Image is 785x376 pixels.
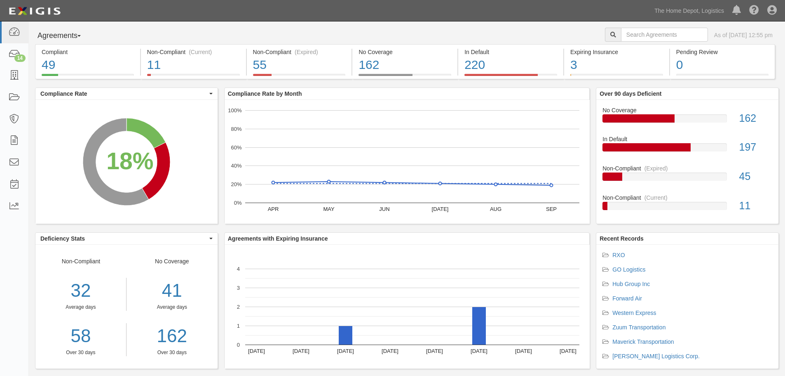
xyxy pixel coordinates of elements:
[225,100,590,224] svg: A chart.
[431,206,448,212] text: [DATE]
[570,56,663,74] div: 3
[564,74,669,80] a: Expiring Insurance3
[133,323,211,349] a: 162
[35,323,126,349] a: 58
[225,245,590,369] svg: A chart.
[234,200,241,206] text: 0%
[228,90,302,97] b: Compliance Rate by Month
[231,126,241,132] text: 80%
[35,100,218,224] svg: A chart.
[293,348,309,354] text: [DATE]
[602,106,772,135] a: No Coverage162
[323,206,335,212] text: MAY
[228,107,242,114] text: 100%
[141,74,246,80] a: Non-Compliant(Current)11
[471,348,487,354] text: [DATE]
[382,348,398,354] text: [DATE]
[644,194,668,202] div: (Current)
[35,74,140,80] a: Compliant49
[106,144,153,178] div: 18%
[237,342,240,348] text: 0
[231,163,241,169] text: 40%
[749,6,759,16] i: Help Center - Complianz
[676,56,769,74] div: 0
[602,194,772,217] a: Non-Compliant(Current)11
[337,348,354,354] text: [DATE]
[490,206,501,212] text: AUG
[127,257,218,356] div: No Coverage
[231,144,241,150] text: 60%
[612,324,665,331] a: Zuum Transportation
[560,348,576,354] text: [DATE]
[237,266,240,272] text: 4
[570,48,663,56] div: Expiring Insurance
[458,74,563,80] a: In Default220
[612,353,700,359] a: [PERSON_NAME] Logistics Corp.
[189,48,212,56] div: (Current)
[546,206,557,212] text: SEP
[6,4,63,19] img: logo-5460c22ac91f19d4615b14bd174203de0afe785f0fc80cf4dbbc73dc1793850b.png
[228,235,328,242] b: Agreements with Expiring Insurance
[612,281,650,287] a: Hub Group Inc
[676,48,769,56] div: Pending Review
[359,56,451,74] div: 162
[650,2,728,19] a: The Home Depot, Logistics
[147,56,240,74] div: 11
[40,90,207,98] span: Compliance Rate
[733,199,778,213] div: 11
[147,48,240,56] div: Non-Compliant (Current)
[35,304,126,311] div: Average days
[295,48,318,56] div: (Expired)
[602,164,772,194] a: Non-Compliant(Expired)45
[600,235,644,242] b: Recent Records
[42,48,134,56] div: Compliant
[714,31,773,39] div: As of [DATE] 12:55 pm
[644,164,668,173] div: (Expired)
[359,48,451,56] div: No Coverage
[612,295,642,302] a: Forward Air
[464,48,557,56] div: In Default
[602,135,772,164] a: In Default197
[352,74,457,80] a: No Coverage162
[612,338,674,345] a: Maverick Transportation
[35,257,127,356] div: Non-Compliant
[733,169,778,184] div: 45
[231,181,241,187] text: 20%
[237,304,240,310] text: 2
[253,48,346,56] div: Non-Compliant (Expired)
[621,28,708,42] input: Search Agreements
[133,349,211,356] div: Over 30 days
[670,74,775,80] a: Pending Review0
[596,106,778,114] div: No Coverage
[267,206,279,212] text: APR
[596,194,778,202] div: Non-Compliant
[247,74,352,80] a: Non-Compliant(Expired)55
[596,135,778,143] div: In Default
[248,348,265,354] text: [DATE]
[237,323,240,329] text: 1
[133,304,211,311] div: Average days
[35,233,218,244] button: Deficiency Stats
[35,278,126,304] div: 32
[464,56,557,74] div: 220
[379,206,389,212] text: JUN
[612,252,625,258] a: RXO
[733,111,778,126] div: 162
[40,234,207,243] span: Deficiency Stats
[426,348,443,354] text: [DATE]
[612,266,645,273] a: GO Logistics
[612,310,656,316] a: Western Express
[253,56,346,74] div: 55
[596,164,778,173] div: Non-Compliant
[733,140,778,155] div: 197
[42,56,134,74] div: 49
[14,54,26,62] div: 14
[133,278,211,304] div: 41
[35,28,97,44] button: Agreements
[35,88,218,99] button: Compliance Rate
